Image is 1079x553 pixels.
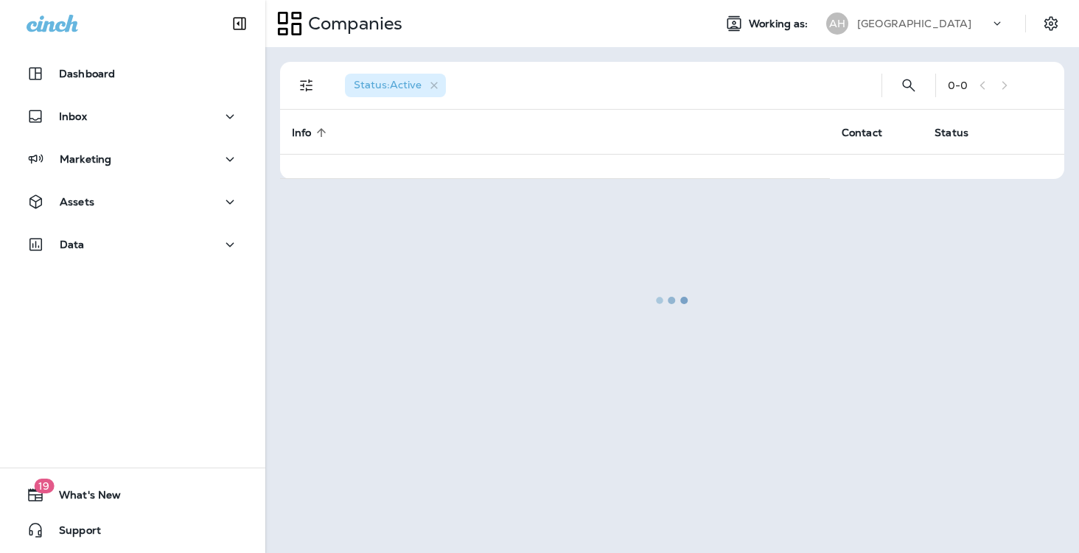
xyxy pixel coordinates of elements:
div: AH [826,13,848,35]
span: What's New [44,489,121,507]
p: Data [60,239,85,250]
p: [GEOGRAPHIC_DATA] [857,18,971,29]
p: Dashboard [59,68,115,80]
button: Collapse Sidebar [219,9,260,38]
button: Settings [1038,10,1064,37]
button: Assets [15,187,251,216]
p: Companies [302,13,402,35]
button: Dashboard [15,59,251,88]
button: Marketing [15,144,251,174]
button: Data [15,230,251,259]
button: Inbox [15,102,251,131]
span: Working as: [749,18,811,30]
span: Support [44,524,101,542]
p: Inbox [59,110,87,122]
p: Marketing [60,153,111,165]
button: 19What's New [15,480,251,510]
span: 19 [34,479,54,493]
button: Support [15,515,251,545]
p: Assets [60,196,94,208]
